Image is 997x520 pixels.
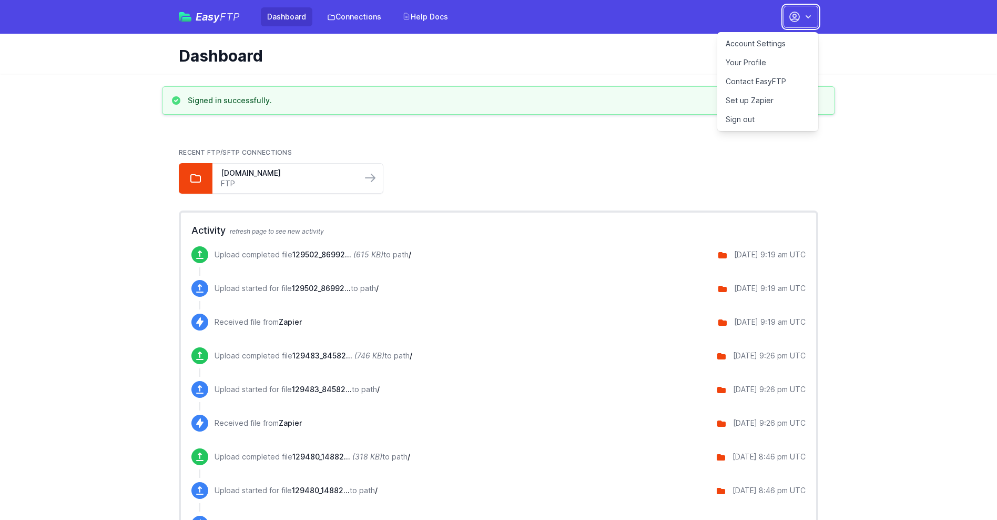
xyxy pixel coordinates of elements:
span: / [376,284,379,293]
p: Received file from [215,418,302,428]
img: easyftp_logo.png [179,12,191,22]
div: [DATE] 8:46 pm UTC [733,485,806,496]
span: / [410,351,412,360]
span: 129483_8458297409876_100787659_8-22-2025.zip [292,385,352,394]
a: EasyFTP [179,12,240,22]
div: [DATE] 9:19 am UTC [734,249,806,260]
i: (746 KB) [354,351,384,360]
span: / [377,385,380,394]
a: [DOMAIN_NAME] [221,168,353,178]
h2: Recent FTP/SFTP Connections [179,148,818,157]
p: Upload started for file to path [215,485,378,496]
a: Your Profile [717,53,818,72]
a: Contact EasyFTP [717,72,818,91]
span: FTP [220,11,240,23]
div: [DATE] 9:26 pm UTC [733,418,806,428]
i: (318 KB) [352,452,382,461]
span: Easy [196,12,240,22]
p: Received file from [215,317,302,327]
span: Zapier [279,317,302,326]
span: 129480_14882223423865_100787578_8-22-2025.zip [292,486,350,495]
span: / [375,486,378,495]
a: Account Settings [717,34,818,53]
span: refresh page to see new activity [230,227,324,235]
i: (615 KB) [353,250,383,259]
a: Set up Zapier [717,91,818,110]
p: Upload completed file to path [215,249,411,260]
div: [DATE] 8:46 pm UTC [733,452,806,462]
span: 129483_8458297409876_100787659_8-22-2025.zip [292,351,352,360]
span: 129480_14882223423865_100787578_8-22-2025.zip [292,452,350,461]
h3: Signed in successfully. [188,95,272,106]
div: [DATE] 9:19 am UTC [734,317,806,327]
a: Help Docs [396,7,454,26]
iframe: Drift Widget Chat Controller [944,467,984,507]
a: Sign out [717,110,818,129]
p: Upload completed file to path [215,452,410,462]
p: Upload started for file to path [215,283,379,294]
h2: Activity [191,223,806,238]
span: / [409,250,411,259]
span: / [408,452,410,461]
div: [DATE] 9:26 pm UTC [733,384,806,395]
span: Zapier [279,418,302,427]
div: [DATE] 9:26 pm UTC [733,351,806,361]
div: [DATE] 9:19 am UTC [734,283,806,294]
a: FTP [221,178,353,189]
h1: Dashboard [179,46,810,65]
p: Upload started for file to path [215,384,380,395]
span: 129502_8699249590612_100788671_8-23-2025.zip [292,284,351,293]
a: Connections [321,7,388,26]
a: Dashboard [261,7,312,26]
p: Upload completed file to path [215,351,412,361]
span: 129502_8699249590612_100788671_8-23-2025.zip [292,250,351,259]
